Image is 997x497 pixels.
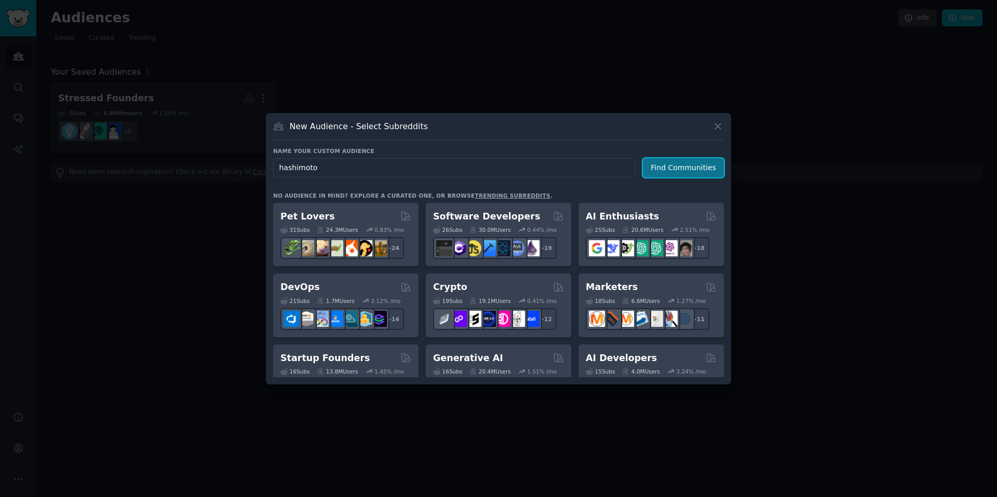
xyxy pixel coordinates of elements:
h2: Crypto [433,281,467,294]
img: AskComputerScience [509,240,525,256]
img: software [436,240,452,256]
img: ethfinance [436,311,452,327]
div: 13.8M Users [317,368,358,375]
div: 2.12 % /mo [371,297,401,305]
div: + 11 [688,308,709,330]
img: Docker_DevOps [313,311,329,327]
img: web3 [480,311,496,327]
img: reactnative [494,240,510,256]
div: 19 Sub s [433,297,462,305]
img: PetAdvice [356,240,372,256]
h2: AI Enthusiasts [586,210,659,223]
img: CryptoNews [509,311,525,327]
div: 1.7M Users [317,297,355,305]
h3: New Audience - Select Subreddits [290,121,428,132]
img: herpetology [284,240,300,256]
img: googleads [647,311,663,327]
div: 0.41 % /mo [527,297,557,305]
div: 30.0M Users [469,226,510,233]
div: 26 Sub s [433,226,462,233]
img: defiblockchain [494,311,510,327]
div: 25 Sub s [586,226,615,233]
div: 4.0M Users [622,368,660,375]
img: ethstaker [465,311,481,327]
img: turtle [327,240,343,256]
div: 16 Sub s [280,368,309,375]
img: PlatformEngineers [371,311,387,327]
a: trending subreddits [475,192,550,199]
img: ballpython [298,240,314,256]
div: 20.6M Users [622,226,663,233]
img: cockatiel [342,240,358,256]
input: Pick a short name, like "Digital Marketers" or "Movie-Goers" [273,158,636,177]
div: + 12 [535,308,557,330]
img: 0xPolygon [451,311,467,327]
img: elixir [523,240,540,256]
img: AItoolsCatalog [618,240,634,256]
img: DeepSeek [603,240,619,256]
img: Emailmarketing [632,311,649,327]
h2: Pet Lovers [280,210,335,223]
div: 16 Sub s [433,368,462,375]
img: AWS_Certified_Experts [298,311,314,327]
div: 21 Sub s [280,297,309,305]
h2: DevOps [280,281,320,294]
div: 1.45 % /mo [374,368,404,375]
img: platformengineering [342,311,358,327]
div: 1.27 % /mo [677,297,706,305]
img: OnlineMarketing [676,311,692,327]
div: 0.83 % /mo [374,226,404,233]
div: 6.6M Users [622,297,660,305]
div: No audience in mind? Explore a curated one, or browse . [273,192,553,199]
img: OpenAIDev [662,240,678,256]
img: iOSProgramming [480,240,496,256]
h2: Startup Founders [280,352,370,365]
img: content_marketing [589,311,605,327]
img: aws_cdk [356,311,372,327]
img: ArtificalIntelligence [676,240,692,256]
div: 15 Sub s [586,368,615,375]
div: 1.51 % /mo [527,368,557,375]
div: 19.1M Users [469,297,510,305]
h2: Marketers [586,281,638,294]
h2: Software Developers [433,210,540,223]
div: 2.51 % /mo [680,226,709,233]
div: 31 Sub s [280,226,309,233]
div: + 19 [535,237,557,259]
div: 3.24 % /mo [677,368,706,375]
img: learnjavascript [465,240,481,256]
img: GoogleGeminiAI [589,240,605,256]
img: leopardgeckos [313,240,329,256]
div: 18 Sub s [586,297,615,305]
div: 24.3M Users [317,226,358,233]
img: azuredevops [284,311,300,327]
div: 20.4M Users [469,368,510,375]
h2: AI Developers [586,352,657,365]
h2: Generative AI [433,352,503,365]
img: DevOpsLinks [327,311,343,327]
img: bigseo [603,311,619,327]
img: chatgpt_promptDesign [632,240,649,256]
div: + 24 [382,237,404,259]
h3: Name your custom audience [273,147,724,155]
img: MarketingResearch [662,311,678,327]
img: csharp [451,240,467,256]
button: Find Communities [643,158,724,177]
img: dogbreed [371,240,387,256]
div: + 14 [382,308,404,330]
div: 0.44 % /mo [527,226,557,233]
img: AskMarketing [618,311,634,327]
div: + 18 [688,237,709,259]
img: defi_ [523,311,540,327]
img: chatgpt_prompts_ [647,240,663,256]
